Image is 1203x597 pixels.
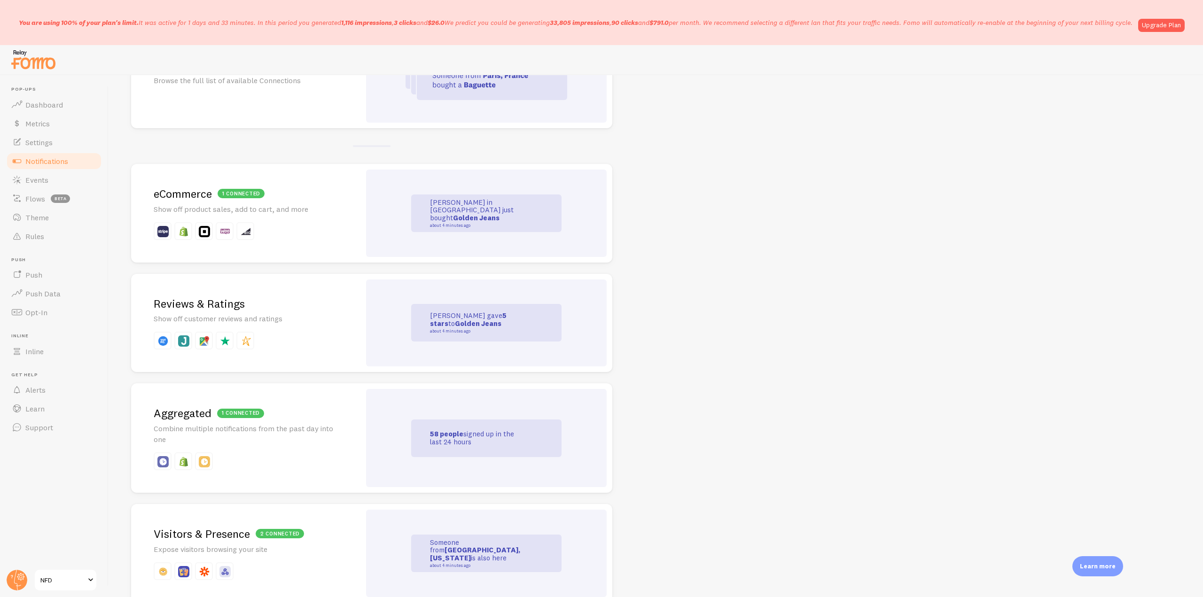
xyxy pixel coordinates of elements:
[218,189,265,198] div: 1 connected
[6,171,102,189] a: Events
[25,194,45,203] span: Flows
[6,399,102,418] a: Learn
[430,429,463,438] strong: 58 people
[154,527,338,541] h2: Visitors & Presence
[428,18,445,27] b: $26.0
[131,383,612,493] a: 1 connectedAggregated Combine multiple notifications from the past day into one 58 peoplesigned u...
[6,380,102,399] a: Alerts
[341,18,445,27] span: , and
[11,257,102,263] span: Push
[430,199,524,228] p: [PERSON_NAME] in [GEOGRAPHIC_DATA] just bought
[219,566,231,577] img: fomo_icons_custom_webhook.svg
[131,164,612,263] a: 1 connectedeCommerce Show off product sales, add to cart, and more [PERSON_NAME] in [GEOGRAPHIC_D...
[406,51,567,100] img: all-integrations.svg
[25,156,68,166] span: Notifications
[154,423,338,445] p: Combine multiple notifications from the past day into one
[25,138,53,147] span: Settings
[154,544,338,555] p: Expose visitors browsing your site
[6,342,102,361] a: Inline
[154,313,338,324] p: Show off customer reviews and ratings
[10,47,57,71] img: fomo-relay-logo-orange.svg
[157,456,169,467] img: fomo_icons_custom_roundups.svg
[178,566,189,577] img: fomo_icons_pageviews.svg
[11,333,102,339] span: Inline
[25,404,45,413] span: Learn
[25,347,44,356] span: Inline
[25,423,53,432] span: Support
[430,312,524,333] p: [PERSON_NAME] gave to
[51,194,70,203] span: beta
[11,86,102,93] span: Pop-ups
[240,335,251,347] img: fomo_icons_stamped.svg
[611,18,638,27] b: 90 clicks
[256,529,304,538] div: 2 connected
[199,456,210,467] img: fomo_icons_page_stream.svg
[341,18,392,27] b: 1,116 impressions
[1138,19,1185,32] a: Upgrade Plan
[6,152,102,171] a: Notifications
[154,406,338,420] h2: Aggregated
[430,545,520,562] strong: [GEOGRAPHIC_DATA], [US_STATE]
[178,226,189,237] img: fomo_icons_shopify.svg
[240,226,251,237] img: fomo_icons_big_commerce.svg
[1072,556,1123,576] div: Learn more
[157,566,169,577] img: fomo_icons_someone_is_viewing.svg
[453,213,500,222] strong: Golden Jeans
[25,270,42,279] span: Push
[430,223,521,228] small: about 4 minutes ago
[25,213,49,222] span: Theme
[6,265,102,284] a: Push
[11,372,102,378] span: Get Help
[219,335,231,347] img: fomo_icons_trustpilot.svg
[6,95,102,114] a: Dashboard
[199,226,210,237] img: fomo_icons_square.svg
[649,18,669,27] b: $791.0
[6,114,102,133] a: Metrics
[154,186,338,201] h2: eCommerce
[6,418,102,437] a: Support
[25,289,61,298] span: Push Data
[6,189,102,208] a: Flows beta
[157,335,169,347] img: fomo_icons_yotpo.svg
[6,208,102,227] a: Theme
[25,308,47,317] span: Opt-In
[455,319,501,328] a: Golden Jeans
[6,227,102,246] a: Rules
[430,329,521,333] small: about 4 minutes ago
[40,574,85,586] span: NFD
[430,311,507,328] strong: 5 stars
[217,409,264,418] div: 1 connected
[154,75,338,86] p: Browse the full list of available Connections
[550,18,669,27] span: , and
[34,569,97,591] a: NFD
[19,18,1133,27] p: It was active for 1 days and 33 minutes. In this period you generated We predict you could be gen...
[131,274,612,372] a: Reviews & Ratings Show off customer reviews and ratings [PERSON_NAME] gave5 starstoGolden Jeans a...
[19,18,139,27] span: You are using 100% of your plan's limit.
[550,18,609,27] b: 33,805 impressions
[25,175,48,185] span: Events
[430,563,521,568] small: about 4 minutes ago
[25,232,44,241] span: Rules
[131,23,612,128] a: Browse the full list of available Connections
[6,284,102,303] a: Push Data
[430,539,524,568] p: Someone from is also here
[178,335,189,347] img: fomo_icons_judgeme.svg
[25,385,46,395] span: Alerts
[154,204,338,215] p: Show off product sales, add to cart, and more
[1080,562,1116,571] p: Learn more
[154,296,338,311] h2: Reviews & Ratings
[157,226,169,237] img: fomo_icons_stripe.svg
[199,335,210,347] img: fomo_icons_google_review.svg
[6,133,102,152] a: Settings
[430,430,524,446] p: signed up in the last 24 hours
[25,119,50,128] span: Metrics
[394,18,416,27] b: 3 clicks
[219,226,231,237] img: fomo_icons_woo_commerce.svg
[25,100,63,109] span: Dashboard
[6,303,102,322] a: Opt-In
[199,566,210,577] img: fomo_icons_zapier.svg
[178,456,189,467] img: fomo_icons_shopify.svg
